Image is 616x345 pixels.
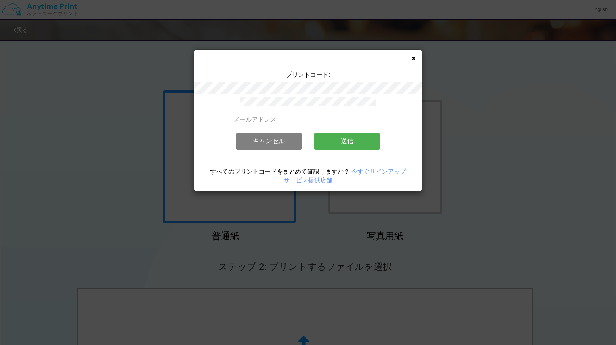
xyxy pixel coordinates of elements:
[286,71,330,78] span: プリントコード:
[284,177,332,184] a: サービス提供店舗
[210,168,350,175] span: すべてのプリントコードをまとめて確認しますか？
[236,133,302,150] button: キャンセル
[314,133,380,150] button: 送信
[229,112,388,127] input: メールアドレス
[351,168,406,175] a: 今すぐサインアップ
